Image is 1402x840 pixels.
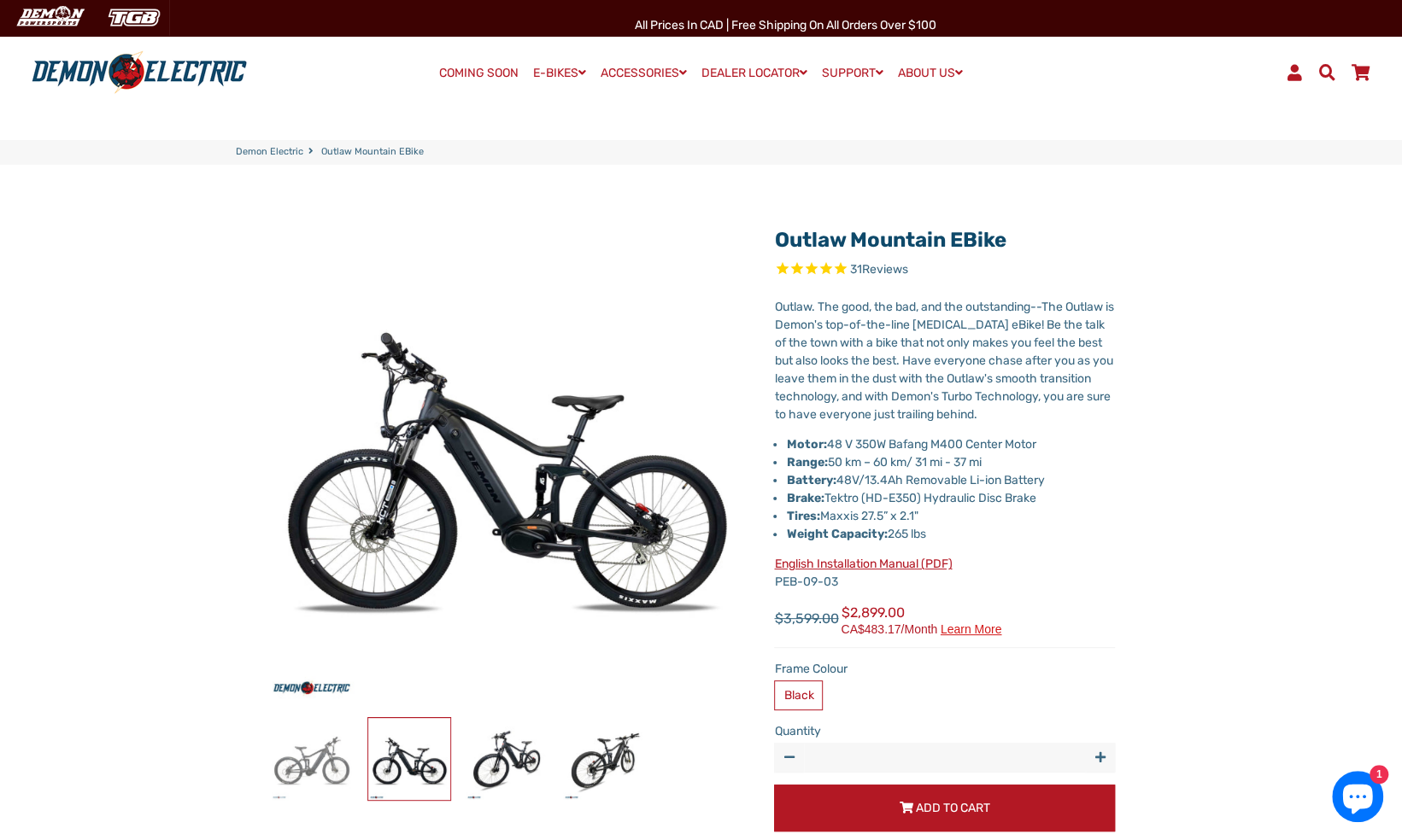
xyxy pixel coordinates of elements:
img: Demon Electric logo [26,50,253,95]
li: Maxxis 27.5” x 2.1" [786,507,1115,525]
a: COMING SOON [433,61,525,85]
button: Add to Cart [774,785,1115,831]
input: quantity [774,743,1115,773]
img: Outlaw Mountain eBike - Demon Electric [368,718,450,800]
span: $2,899.00 [841,603,1001,635]
span: 31 reviews [849,263,907,277]
a: SUPPORT [816,61,889,85]
li: 48 V 350W Bafang M400 Center Motor [786,435,1115,453]
strong: Range: [786,455,827,470]
a: ACCESSORIES [595,61,693,85]
img: Demon Electric [9,3,91,32]
a: E-BIKES [527,61,592,85]
a: Demon Electric [236,145,303,160]
li: Tektro (HD-E350) Hydraulic Disc Brake [786,489,1115,507]
span: All Prices in CAD | Free shipping on all orders over $100 [635,18,936,32]
button: Reduce item quantity by one [774,743,804,773]
a: DEALER LOCATOR [695,61,813,85]
strong: Weight Capacity: [786,527,887,541]
label: Black [774,680,823,710]
button: Increase item quantity by one [1085,743,1115,773]
a: Outlaw Mountain eBike [774,228,1006,252]
span: Outlaw Mountain eBike [321,145,424,160]
strong: Battery: [786,473,836,487]
strong: Motor: [786,437,826,452]
li: 48V/13.4Ah Removable Li-ion Battery [786,471,1115,489]
a: English Installation Manual (PDF) [774,557,952,571]
img: TGB Canada [99,3,169,32]
img: Outlaw Mountain eBike - Demon Electric [271,718,353,800]
img: Outlaw Mountain eBike - Demon Electric [466,718,548,800]
span: $3,599.00 [774,609,838,629]
span: Reviews [861,263,907,277]
img: Outlaw Mountain eBike - Demon Electric [563,718,645,800]
li: 50 km – 60 km/ 31 mi - 37 mi [786,453,1115,471]
strong: Tires: [786,509,819,523]
strong: Brake: [786,491,824,505]
a: ABOUT US [892,61,969,85]
label: Frame Colour [774,660,1115,678]
p: PEB-09-03 [774,555,1115,591]
span: Add to Cart [916,801,990,815]
li: 265 lbs [786,525,1115,543]
p: Outlaw. The good, the bad, and the outstanding--The Outlaw is Demon's top-of-the-line [MEDICAL_DA... [774,298,1115,423]
span: Rated 4.8 out of 5 stars 31 reviews [774,260,1115,280]
label: Quantity [774,722,1115,740]
inbox-online-store-chat: Shopify online store chat [1327,771,1388,826]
